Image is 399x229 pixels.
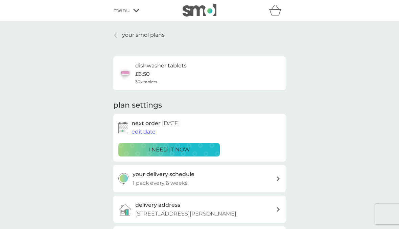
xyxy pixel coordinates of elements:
span: [DATE] [162,120,180,126]
h2: next order [132,119,180,128]
h3: delivery address [135,201,180,209]
div: basket [269,4,286,17]
p: i need it now [148,145,190,154]
p: 1 pack every 6 weeks [133,179,188,188]
p: [STREET_ADDRESS][PERSON_NAME] [135,209,236,218]
span: edit date [132,128,156,135]
button: your delivery schedule1 pack every 6 weeks [113,165,286,192]
h2: plan settings [113,100,162,111]
button: edit date [132,127,156,136]
p: your smol plans [122,31,165,39]
h3: your delivery schedule [133,170,194,179]
h6: dishwasher tablets [135,61,187,70]
span: menu [113,6,130,15]
p: £6.50 [135,70,150,79]
img: smol [183,4,216,17]
a: delivery address[STREET_ADDRESS][PERSON_NAME] [113,196,286,223]
span: 30x tablets [135,79,157,85]
img: dishwasher tablets [118,66,132,80]
button: i need it now [118,143,220,156]
a: your smol plans [113,31,165,39]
